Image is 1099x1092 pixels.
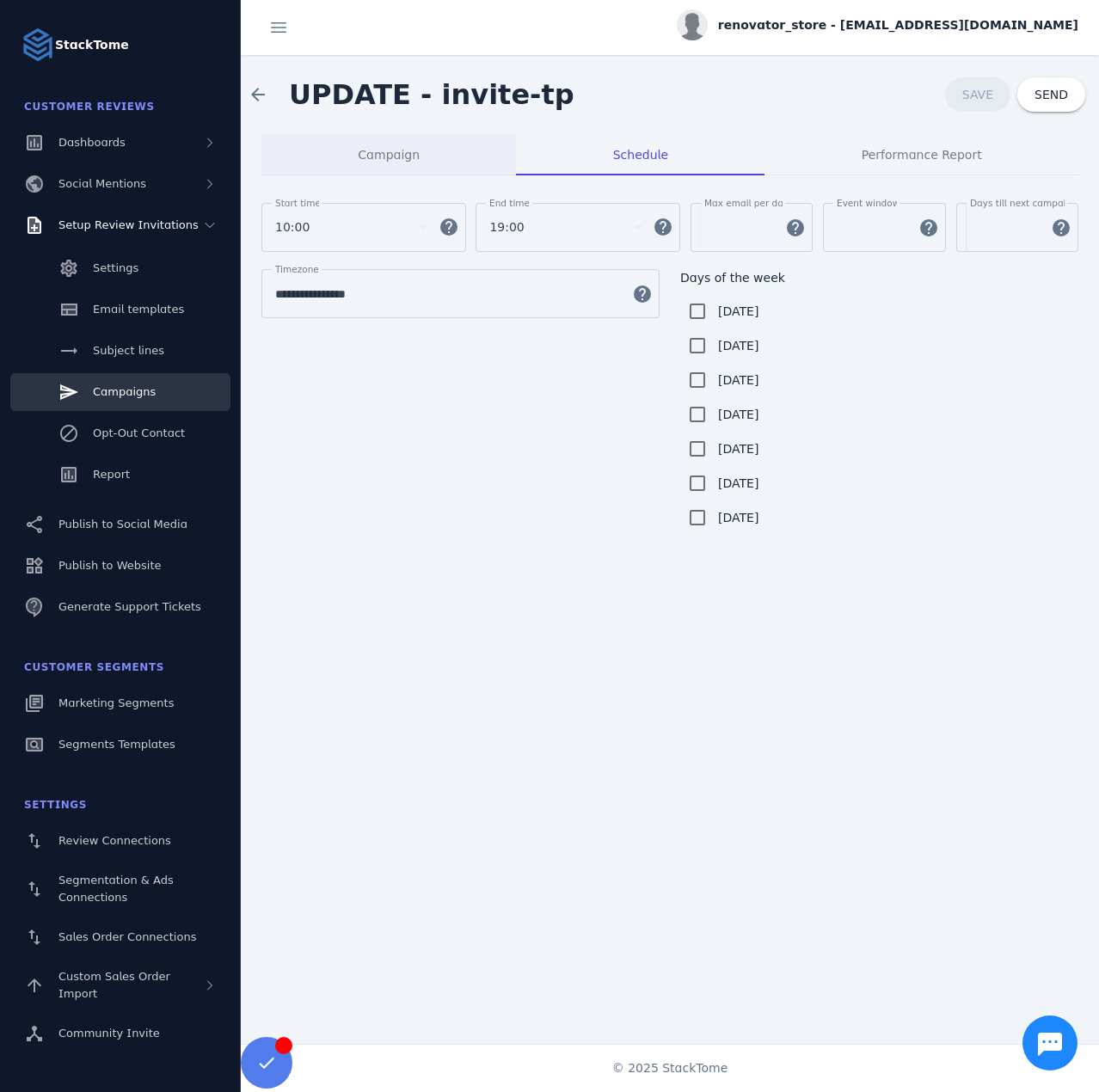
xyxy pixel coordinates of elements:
[58,1027,160,1040] span: Community Invite
[55,36,129,54] strong: StackTome
[93,303,184,316] span: Email templates
[24,661,164,673] span: Customer Segments
[275,284,622,304] input: TimeZone
[862,149,982,161] span: Performance Report
[24,101,155,113] span: Customer Reviews
[10,291,230,328] a: Email templates
[10,249,230,287] a: Settings
[10,1015,230,1052] a: Community Invite
[58,136,126,149] span: Dashboards
[58,218,199,231] span: Setup Review Invitations
[93,261,138,274] span: Settings
[93,468,130,481] span: Report
[58,834,171,847] span: Review Connections
[10,456,230,494] a: Report
[837,198,899,208] mat-label: Event window
[715,335,758,356] label: [DATE]
[704,198,789,208] mat-label: Max email per day
[677,9,708,40] img: profile.jpg
[275,217,310,237] span: 10:00
[613,149,668,161] span: Schedule
[275,198,321,208] mat-label: Start time
[93,344,164,357] span: Subject lines
[10,588,230,626] a: Generate Support Tickets
[715,473,758,494] label: [DATE]
[58,518,187,531] span: Publish to Social Media
[677,9,1078,40] button: renovator_store - [EMAIL_ADDRESS][DOMAIN_NAME]
[58,970,170,1000] span: Custom Sales Order Import
[715,439,758,459] label: [DATE]
[10,506,230,543] a: Publish to Social Media
[58,696,174,709] span: Marketing Segments
[58,874,174,904] span: Segmentation & Ads Connections
[58,930,196,943] span: Sales Order Connections
[10,373,230,411] a: Campaigns
[24,799,87,811] span: Settings
[715,301,758,322] label: [DATE]
[10,414,230,452] a: Opt-Out Contact
[289,78,574,111] span: UPDATE - invite-tp
[1035,89,1068,101] span: SEND
[10,822,230,860] a: Review Connections
[10,863,230,915] a: Segmentation & Ads Connections
[10,684,230,722] a: Marketing Segments
[489,198,530,208] mat-label: End time
[1017,77,1085,112] button: SEND
[715,404,758,425] label: [DATE]
[612,1059,728,1077] span: © 2025 StackTome
[718,16,1078,34] span: renovator_store - [EMAIL_ADDRESS][DOMAIN_NAME]
[10,332,230,370] a: Subject lines
[58,559,161,572] span: Publish to Website
[93,385,156,398] span: Campaigns
[680,271,785,285] mat-label: Days of the week
[489,217,524,237] span: 19:00
[10,726,230,764] a: Segments Templates
[358,149,420,161] span: Campaign
[58,177,146,190] span: Social Mentions
[10,547,230,585] a: Publish to Website
[715,507,758,528] label: [DATE]
[715,370,758,390] label: [DATE]
[275,264,319,274] mat-label: Timezone
[93,426,185,439] span: Opt-Out Contact
[58,738,175,751] span: Segments Templates
[58,600,201,613] span: Generate Support Tickets
[10,918,230,956] a: Sales Order Connections
[21,28,55,62] img: Logo image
